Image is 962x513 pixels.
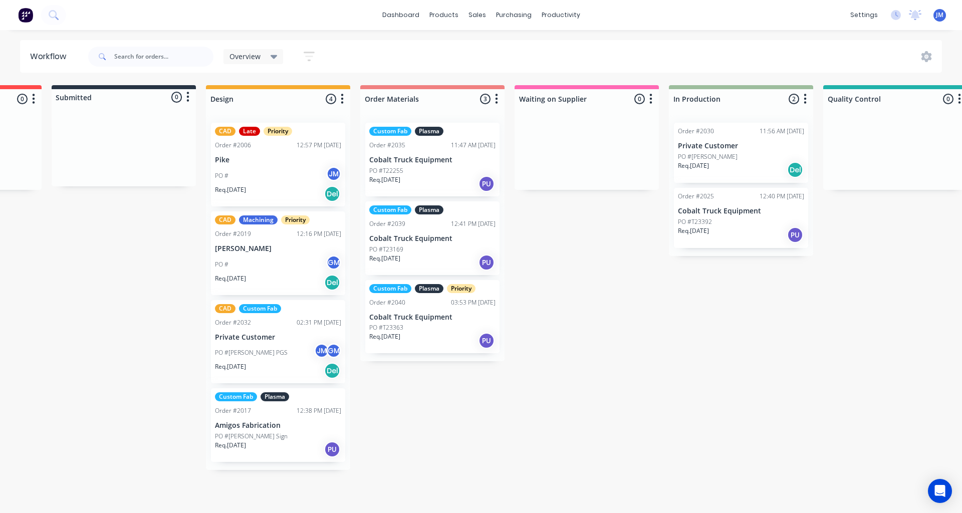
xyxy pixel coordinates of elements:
p: Req. [DATE] [369,332,400,341]
div: CADMachiningPriorityOrder #201912:16 PM [DATE][PERSON_NAME]PO #GMReq.[DATE]Del [211,211,345,295]
div: Plasma [415,284,443,293]
div: 12:40 PM [DATE] [760,192,804,201]
div: CAD [215,215,235,224]
a: dashboard [377,8,424,23]
p: Private Customer [678,142,804,150]
div: Order #2035 [369,141,405,150]
div: PU [324,441,340,457]
p: PO # [215,260,228,269]
div: 12:57 PM [DATE] [297,141,341,150]
div: Del [324,186,340,202]
div: Order #2039 [369,219,405,228]
div: Order #2025 [678,192,714,201]
div: PU [478,254,495,271]
div: Order #2032 [215,318,251,327]
div: Plasma [415,205,443,214]
div: Order #2040 [369,298,405,307]
div: 11:47 AM [DATE] [451,141,496,150]
p: Req. [DATE] [678,226,709,235]
div: GM [326,255,341,270]
p: Req. [DATE] [215,441,246,450]
div: Priority [447,284,475,293]
div: Custom Fab [369,205,411,214]
p: PO #[PERSON_NAME] PGS [215,348,288,357]
div: PU [478,333,495,349]
p: Req. [DATE] [215,274,246,283]
div: JM [326,166,341,181]
div: CADLatePriorityOrder #200612:57 PM [DATE]PikePO #JMReq.[DATE]Del [211,123,345,206]
div: GM [326,343,341,358]
p: PO #T23363 [369,323,403,332]
div: PU [787,227,803,243]
p: Cobalt Truck Equipment [369,313,496,322]
div: products [424,8,463,23]
div: purchasing [491,8,537,23]
div: PU [478,176,495,192]
p: PO #[PERSON_NAME] Sign [215,432,288,441]
p: Cobalt Truck Equipment [369,156,496,164]
div: Custom FabPlasmaPriorityOrder #204003:53 PM [DATE]Cobalt Truck EquipmentPO #T23363Req.[DATE]PU [365,280,500,354]
div: 12:16 PM [DATE] [297,229,341,238]
input: Search for orders... [114,47,213,67]
p: Req. [DATE] [215,362,246,371]
div: productivity [537,8,585,23]
div: Order #2030 [678,127,714,136]
div: Order #2017 [215,406,251,415]
div: Custom FabPlasmaOrder #203912:41 PM [DATE]Cobalt Truck EquipmentPO #T23169Req.[DATE]PU [365,201,500,275]
div: sales [463,8,491,23]
div: Plasma [415,127,443,136]
div: Order #2019 [215,229,251,238]
div: settings [845,8,883,23]
p: PO # [215,171,228,180]
div: Custom Fab [369,284,411,293]
div: Priority [264,127,292,136]
div: Late [239,127,260,136]
p: [PERSON_NAME] [215,244,341,253]
p: Req. [DATE] [215,185,246,194]
span: Overview [229,51,261,62]
div: 03:53 PM [DATE] [451,298,496,307]
div: Order #202512:40 PM [DATE]Cobalt Truck EquipmentPO #T23392Req.[DATE]PU [674,188,808,248]
div: Order #2006 [215,141,251,150]
div: Del [787,162,803,178]
div: Custom Fab [369,127,411,136]
div: Del [324,363,340,379]
p: PO #T22255 [369,166,403,175]
div: Order #203011:56 AM [DATE]Private CustomerPO #[PERSON_NAME]Req.[DATE]Del [674,123,808,183]
div: Custom FabPlasmaOrder #203511:47 AM [DATE]Cobalt Truck EquipmentPO #T22255Req.[DATE]PU [365,123,500,196]
p: PO #[PERSON_NAME] [678,152,738,161]
p: Cobalt Truck Equipment [369,234,496,243]
p: Req. [DATE] [369,254,400,263]
div: CAD [215,127,235,136]
p: PO #T23169 [369,245,403,254]
div: Del [324,275,340,291]
p: Req. [DATE] [369,175,400,184]
p: Private Customer [215,333,341,342]
div: Plasma [261,392,289,401]
p: Req. [DATE] [678,161,709,170]
div: JM [314,343,329,358]
div: Custom Fab [215,392,257,401]
img: Factory [18,8,33,23]
div: 02:31 PM [DATE] [297,318,341,327]
p: Cobalt Truck Equipment [678,207,804,215]
div: Machining [239,215,278,224]
div: CAD [215,304,235,313]
div: Workflow [30,51,71,63]
p: Pike [215,156,341,164]
div: Custom Fab [239,304,281,313]
p: PO #T23392 [678,217,712,226]
div: Open Intercom Messenger [928,479,952,503]
div: CADCustom FabOrder #203202:31 PM [DATE]Private CustomerPO #[PERSON_NAME] PGSJMGMReq.[DATE]Del [211,300,345,384]
div: Custom FabPlasmaOrder #201712:38 PM [DATE]Amigos FabricationPO #[PERSON_NAME] SignReq.[DATE]PU [211,388,345,462]
div: 11:56 AM [DATE] [760,127,804,136]
span: JM [936,11,943,20]
div: 12:38 PM [DATE] [297,406,341,415]
div: 12:41 PM [DATE] [451,219,496,228]
div: Priority [281,215,310,224]
p: Amigos Fabrication [215,421,341,430]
